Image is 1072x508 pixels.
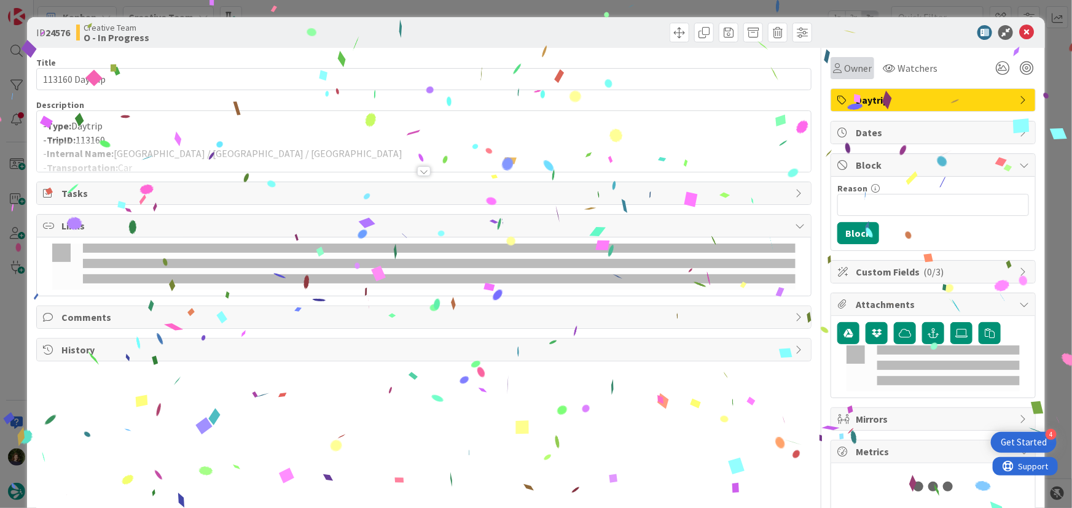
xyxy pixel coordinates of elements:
[1001,436,1047,448] div: Get Started
[36,25,70,40] span: ID
[47,120,71,132] strong: Type:
[837,183,867,194] label: Reason
[45,26,70,39] b: 24576
[856,264,1013,279] span: Custom Fields
[856,158,1013,172] span: Block
[61,310,789,325] span: Comments
[47,134,76,146] strong: TripID:
[61,218,789,233] span: Links
[36,68,812,90] input: type card name here...
[61,342,789,357] span: History
[837,222,879,244] button: Block
[36,57,56,68] label: Title
[923,266,944,278] span: ( 0/3 )
[856,125,1013,140] span: Dates
[1046,429,1057,440] div: 4
[43,133,805,147] p: - 113160
[43,119,805,133] p: - Daytrip
[84,23,149,33] span: Creative Team
[898,61,937,75] span: Watchers
[36,99,84,110] span: Description
[991,432,1057,453] div: Open Get Started checklist, remaining modules: 4
[844,61,872,75] span: Owner
[856,93,1013,107] span: Daytrip
[61,186,789,201] span: Tasks
[856,297,1013,312] span: Attachments
[84,33,149,42] b: O - In Progress
[856,444,1013,459] span: Metrics
[26,2,56,17] span: Support
[856,412,1013,426] span: Mirrors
